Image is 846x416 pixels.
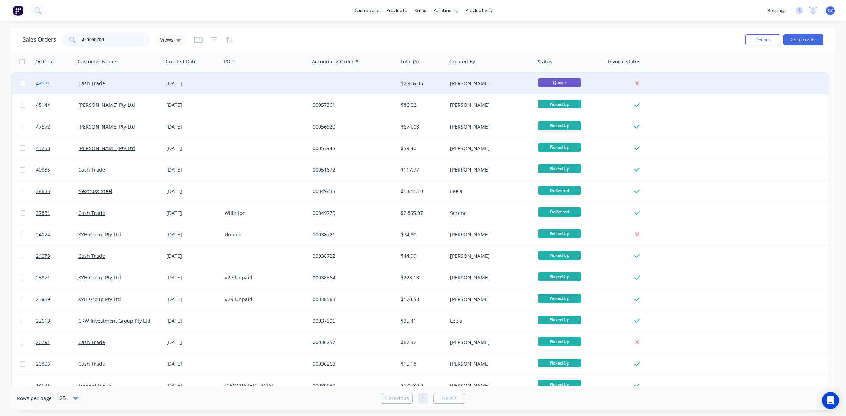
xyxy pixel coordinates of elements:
a: 23869 [36,289,78,310]
a: 22613 [36,310,78,331]
div: $1,641.10 [401,188,442,195]
div: $35.41 [401,317,442,324]
div: [DATE] [166,145,219,152]
div: [DATE] [166,317,219,324]
div: #29-Unpaid [225,296,303,303]
span: 49531 [36,80,50,87]
span: 20791 [36,339,50,346]
div: products [383,5,411,16]
div: $59.40 [401,145,442,152]
div: $674.08 [401,123,442,130]
a: 24074 [36,224,78,245]
div: Willetton [225,210,303,217]
div: $170.58 [401,296,442,303]
div: $74.80 [401,231,442,238]
span: Picked Up [538,143,581,152]
div: [PERSON_NAME] [450,80,528,87]
div: 00049279 [313,210,391,217]
div: Customer Name [78,58,116,65]
div: [DATE] [166,253,219,260]
div: [DATE] [166,101,219,108]
div: 00049835 [313,188,391,195]
a: XYH Group Pty Ltd [78,296,121,303]
div: $223.13 [401,274,442,281]
a: 38636 [36,181,78,202]
div: 00038563 [313,296,391,303]
a: Cash Trade [78,339,105,346]
a: Cash Trade [78,80,105,87]
div: $15.18 [401,360,442,367]
a: 49531 [36,73,78,94]
span: 23869 [36,296,50,303]
span: Picked Up [538,164,581,173]
span: Quote [538,78,581,87]
div: [PERSON_NAME] [450,253,528,260]
span: Picked Up [538,380,581,389]
div: $2,916.05 [401,80,442,87]
img: Factory [13,5,23,16]
ul: Pagination [378,393,468,404]
div: [DATE] [166,80,219,87]
a: 47572 [36,116,78,137]
span: Picked Up [538,337,581,346]
div: settings [764,5,790,16]
div: [DATE] [166,231,219,238]
a: Next page [434,395,465,402]
div: [PERSON_NAME] [450,360,528,367]
div: $2,865.07 [401,210,442,217]
h1: Sales Orders [23,36,56,43]
a: 43753 [36,138,78,159]
span: 24074 [36,231,50,238]
span: Delivered [538,186,581,195]
div: 00038564 [313,274,391,281]
span: Picked Up [538,121,581,130]
div: 00056920 [313,123,391,130]
a: 20806 [36,353,78,374]
span: Next [442,395,453,402]
span: Picked Up [538,100,581,108]
button: Options [745,34,780,45]
div: purchasing [430,5,462,16]
div: sales [411,5,430,16]
div: [PERSON_NAME] [450,382,528,389]
div: [DATE] [166,188,219,195]
span: 40835 [36,166,50,173]
span: Picked Up [538,251,581,260]
div: 00053945 [313,145,391,152]
div: [GEOGRAPHIC_DATA] [225,382,303,389]
div: 00057361 [313,101,391,108]
div: [DATE] [166,123,219,130]
div: Accounting Order # [312,58,358,65]
span: 14196 [36,382,50,389]
span: Previous [389,395,409,402]
span: 20806 [36,360,50,367]
div: Open Intercom Messenger [822,392,839,409]
a: Page 1 is your current page [418,393,428,404]
div: [DATE] [166,382,219,389]
div: 00036257 [313,339,391,346]
span: 23871 [36,274,50,281]
span: 47572 [36,123,50,130]
span: 24073 [36,253,50,260]
div: [PERSON_NAME] [450,296,528,303]
div: 00051672 [313,166,391,173]
div: [DATE] [166,210,219,217]
span: Picked Up [538,316,581,324]
a: Topend Living [78,382,111,389]
span: 38636 [36,188,50,195]
a: CRW Investment Group Pty Ltd [78,317,151,324]
a: Cash Trade [78,210,105,216]
div: #27-Unpaid [225,274,303,281]
div: [DATE] [166,166,219,173]
span: CZ [828,7,833,14]
div: Total ($) [400,58,419,65]
a: dashboard [350,5,383,16]
span: 22613 [36,317,50,324]
div: 00038722 [313,253,391,260]
a: 20791 [36,332,78,353]
a: XYH Group Pty Ltd [78,231,121,238]
div: [DATE] [166,339,219,346]
a: Cash Trade [78,253,105,259]
div: [PERSON_NAME] [450,274,528,281]
span: Views [160,36,173,43]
